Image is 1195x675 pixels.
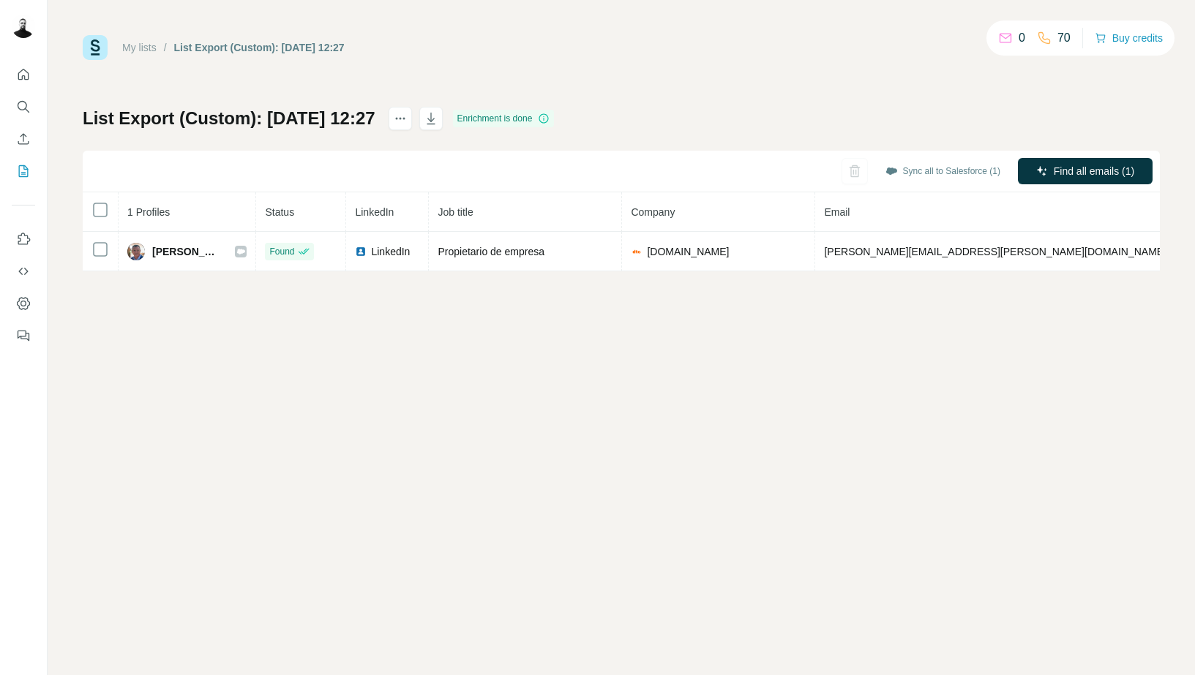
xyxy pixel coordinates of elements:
[453,110,555,127] div: Enrichment is done
[12,158,35,184] button: My lists
[127,206,170,218] span: 1 Profiles
[875,160,1011,182] button: Sync all to Salesforce (1)
[152,244,220,259] span: [PERSON_NAME]
[164,40,167,55] li: /
[12,126,35,152] button: Enrich CSV
[12,258,35,284] button: Use Surfe API
[83,107,375,130] h1: List Export (Custom): [DATE] 12:27
[371,244,410,259] span: LinkedIn
[355,246,367,257] img: LinkedIn logo
[269,245,294,258] span: Found
[355,206,394,218] span: LinkedIn
[12,61,35,88] button: Quick start
[1018,158,1153,184] button: Find all emails (1)
[12,94,35,120] button: Search
[438,206,473,218] span: Job title
[824,206,850,218] span: Email
[631,246,643,257] img: company-logo
[265,206,294,218] span: Status
[1057,29,1071,47] p: 70
[83,35,108,60] img: Surfe Logo
[12,323,35,349] button: Feedback
[174,40,345,55] div: List Export (Custom): [DATE] 12:27
[1054,164,1134,178] span: Find all emails (1)
[12,226,35,252] button: Use Surfe on LinkedIn
[389,107,412,130] button: actions
[122,42,157,53] a: My lists
[12,15,35,38] img: Avatar
[1095,28,1163,48] button: Buy credits
[127,243,145,260] img: Avatar
[631,206,675,218] span: Company
[12,290,35,317] button: Dashboard
[647,244,729,259] span: [DOMAIN_NAME]
[1019,29,1025,47] p: 0
[438,246,544,257] span: Propietario de empresa
[824,246,1166,257] span: [PERSON_NAME][EMAIL_ADDRESS][PERSON_NAME][DOMAIN_NAME]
